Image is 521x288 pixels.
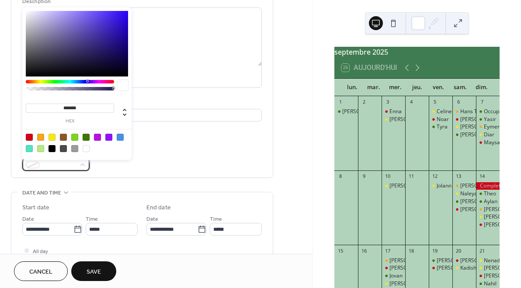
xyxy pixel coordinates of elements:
[384,247,391,254] div: 17
[455,99,462,105] div: 6
[389,257,438,264] div: [PERSON_NAME] T1
[452,264,476,272] div: Kadisha
[437,108,452,115] div: Celine
[476,131,500,139] div: Diar
[22,203,49,212] div: Start date
[382,272,405,280] div: Jovan
[105,134,112,141] div: #9013FE
[408,173,414,180] div: 11
[33,247,48,256] span: All day
[460,182,509,190] div: [PERSON_NAME] T1
[476,190,500,198] div: Theo
[37,134,44,141] div: #F5A623
[337,173,344,180] div: 8
[455,247,462,254] div: 20
[449,79,471,96] div: sam.
[29,267,52,277] span: Cancel
[429,123,452,131] div: Tyra
[437,257,478,264] div: [PERSON_NAME]
[384,173,391,180] div: 10
[479,173,485,180] div: 14
[431,99,438,105] div: 5
[382,264,405,272] div: Alessio
[86,215,98,224] span: Time
[385,79,406,96] div: mer.
[384,99,391,105] div: 3
[476,221,500,229] div: Yasmine
[431,173,438,180] div: 12
[389,108,402,115] div: Enna
[408,99,414,105] div: 4
[437,264,478,272] div: [PERSON_NAME]
[460,123,501,131] div: [PERSON_NAME]
[460,206,501,213] div: [PERSON_NAME]
[437,123,448,131] div: Tyra
[382,182,405,190] div: Massimo
[476,139,500,146] div: Maysa
[476,108,500,115] div: Occupé/Besetzt
[476,213,500,221] div: Nicole
[452,123,476,131] div: Enzo Bryan
[363,79,385,96] div: mar.
[484,257,500,264] div: Nenad
[471,79,493,96] div: dim.
[389,182,431,190] div: [PERSON_NAME]
[460,131,501,139] div: [PERSON_NAME]
[429,182,452,190] div: Jolann
[389,264,431,272] div: [PERSON_NAME]
[484,198,497,205] div: Aylan
[460,108,480,115] div: Hans T1
[476,198,500,205] div: Aylan
[361,173,367,180] div: 9
[71,145,78,152] div: #9B9B9B
[484,280,497,288] div: Nahil
[429,116,452,123] div: Noar
[60,134,67,141] div: #8B572A
[479,99,485,105] div: 7
[14,261,68,281] button: Cancel
[382,108,405,115] div: Enna
[484,116,496,123] div: Yasir
[334,47,500,57] div: septembre 2025
[476,206,500,213] div: Leonora T1
[460,198,501,205] div: [PERSON_NAME]
[452,257,476,264] div: Jessica
[49,134,56,141] div: #F8E71C
[476,182,500,190] div: Complet/Voll
[382,257,405,264] div: Marco T1
[94,134,101,141] div: #BD10E0
[476,257,500,264] div: Nenad
[382,280,405,288] div: Lavin Mira
[452,198,476,205] div: Noah
[431,247,438,254] div: 19
[460,264,479,272] div: Kadisha
[476,280,500,288] div: Nahil
[22,215,34,224] span: Date
[484,139,500,146] div: Maysa
[83,145,90,152] div: #FFFFFF
[476,272,500,280] div: Gioia
[37,145,44,152] div: #B8E986
[71,134,78,141] div: #7ED321
[484,131,494,139] div: Diar
[452,116,476,123] div: Celine Maria
[361,99,367,105] div: 2
[460,257,501,264] div: [PERSON_NAME]
[389,280,431,288] div: [PERSON_NAME]
[406,79,427,96] div: jeu.
[476,123,500,131] div: Eymen T1
[83,134,90,141] div: #417505
[484,190,496,198] div: Theo
[146,215,158,224] span: Date
[428,79,449,96] div: ven.
[334,108,358,115] div: Laurin
[455,173,462,180] div: 13
[382,116,405,123] div: Lucie
[26,134,33,141] div: #D0021B
[341,79,363,96] div: lun.
[452,206,476,213] div: Stefania Maria
[429,108,452,115] div: Celine
[452,190,476,198] div: Naleya
[460,190,477,198] div: Naleya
